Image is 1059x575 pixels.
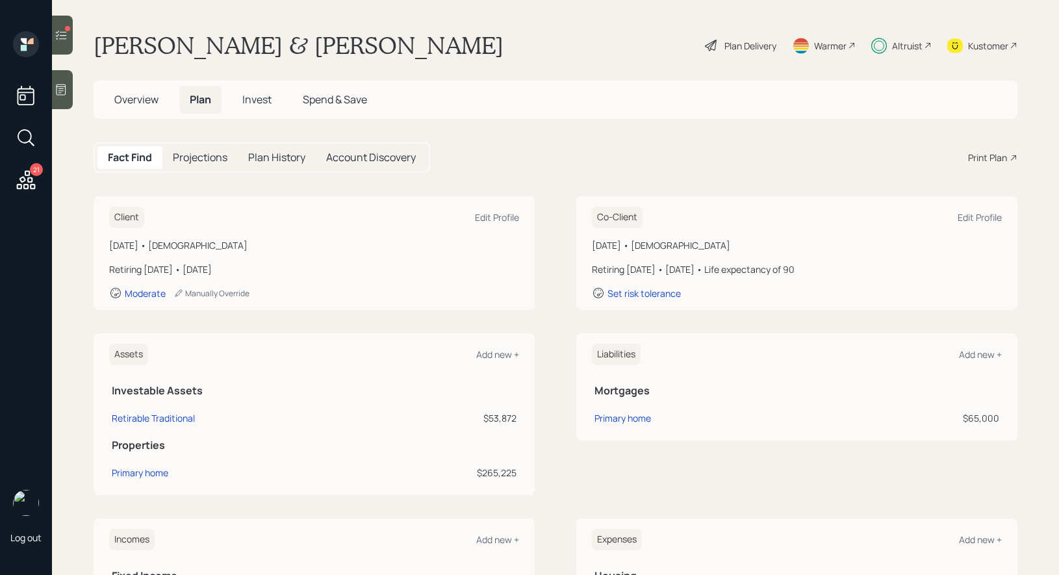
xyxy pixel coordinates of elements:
div: Edit Profile [475,211,519,224]
div: Add new + [959,533,1002,546]
div: $265,225 [384,466,517,479]
span: Invest [242,92,272,107]
h5: Investable Assets [112,385,517,397]
div: Retiring [DATE] • [DATE] • Life expectancy of 90 [592,262,1002,276]
div: $53,872 [384,411,517,425]
h5: Projections [173,151,227,164]
div: Plan Delivery [724,39,776,53]
span: Spend & Save [303,92,367,107]
div: Set risk tolerance [607,287,681,300]
div: 21 [30,163,43,176]
h6: Incomes [109,529,155,550]
span: Plan [190,92,211,107]
div: Kustomer [968,39,1008,53]
div: Primary home [112,466,168,479]
h6: Client [109,207,144,228]
div: Warmer [814,39,847,53]
h6: Liabilities [592,344,641,365]
h6: Expenses [592,529,642,550]
div: Manually Override [173,288,249,299]
div: Altruist [892,39,923,53]
h5: Fact Find [108,151,152,164]
img: treva-nostdahl-headshot.png [13,490,39,516]
h5: Account Discovery [326,151,416,164]
div: Log out [10,531,42,544]
div: Print Plan [968,151,1007,164]
div: Retiring [DATE] • [DATE] [109,262,519,276]
h1: [PERSON_NAME] & [PERSON_NAME] [94,31,504,60]
h6: Assets [109,344,148,365]
div: Moderate [125,287,166,300]
div: Retirable Traditional [112,411,195,425]
h6: Co-Client [592,207,643,228]
div: Primary home [594,411,651,425]
h5: Mortgages [594,385,999,397]
div: Add new + [959,348,1002,361]
div: Edit Profile [958,211,1002,224]
div: Add new + [476,533,519,546]
h5: Plan History [248,151,305,164]
div: [DATE] • [DEMOGRAPHIC_DATA] [109,238,519,252]
div: Add new + [476,348,519,361]
div: [DATE] • [DEMOGRAPHIC_DATA] [592,238,1002,252]
span: Overview [114,92,159,107]
div: $65,000 [839,411,999,425]
h5: Properties [112,439,517,452]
